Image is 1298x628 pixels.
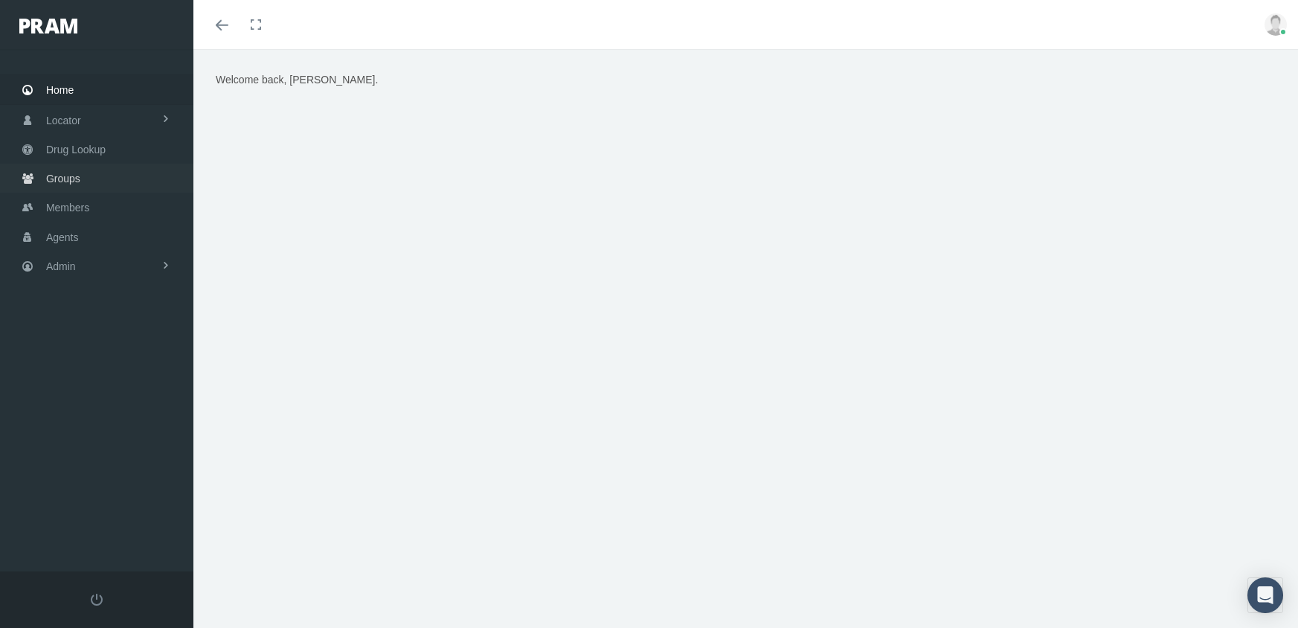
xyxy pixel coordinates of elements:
span: Welcome back, [PERSON_NAME]. [216,74,378,86]
span: Admin [46,252,76,281]
img: user-placeholder.jpg [1265,13,1287,36]
span: Drug Lookup [46,135,106,164]
span: Agents [46,223,79,251]
span: Members [46,193,89,222]
span: Groups [46,164,80,193]
span: Locator [46,106,81,135]
img: PRAM_20_x_78.png [19,19,77,33]
div: Open Intercom Messenger [1247,577,1283,613]
span: Home [46,76,74,104]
